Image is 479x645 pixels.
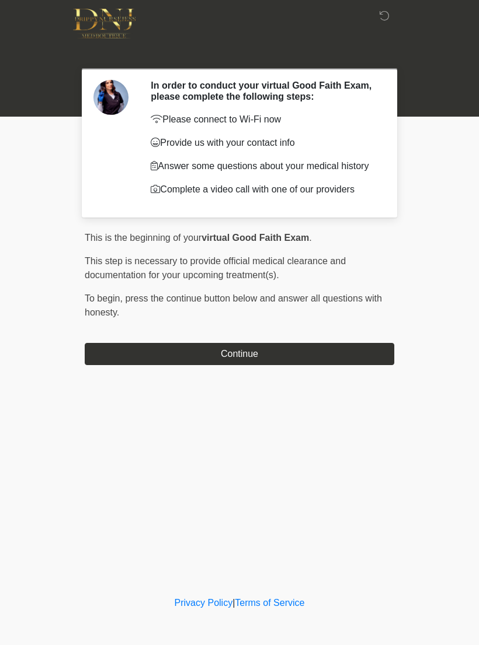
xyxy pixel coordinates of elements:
[85,343,394,365] button: Continue
[151,113,377,127] p: Please connect to Wi-Fi now
[202,233,309,243] strong: virtual Good Faith Exam
[235,598,304,608] a: Terms of Service
[151,159,377,173] p: Answer some questions about your medical history
[175,598,233,608] a: Privacy Policy
[76,42,403,64] h1: ‎ ‎
[73,9,136,38] img: DNJ Med Boutique Logo
[85,293,382,317] span: press the continue button below and answer all questions with honesty.
[151,80,377,102] h2: In order to conduct your virtual Good Faith Exam, please complete the following steps:
[309,233,311,243] span: .
[85,256,346,280] span: This step is necessary to provide official medical clearance and documentation for your upcoming ...
[85,293,125,303] span: To begin,
[151,183,377,197] p: Complete a video call with one of our providers
[93,80,129,115] img: Agent Avatar
[151,136,377,150] p: Provide us with your contact info
[85,233,202,243] span: This is the beginning of your
[232,598,235,608] a: |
